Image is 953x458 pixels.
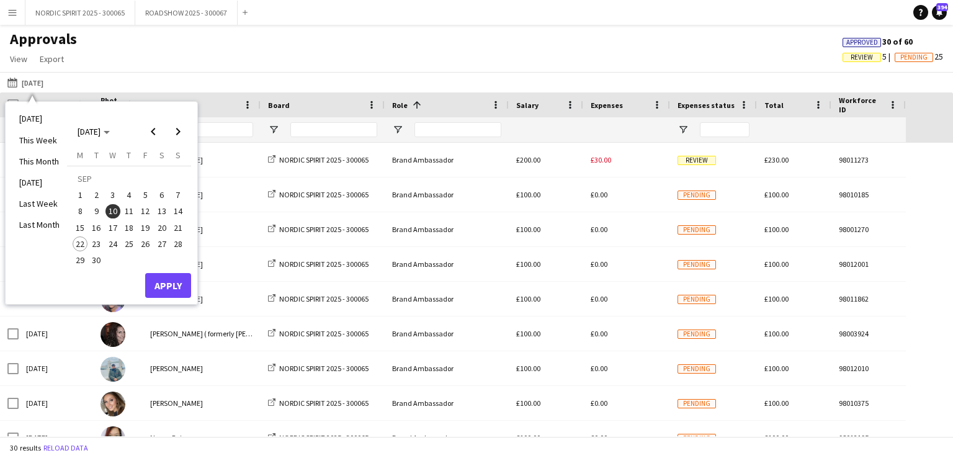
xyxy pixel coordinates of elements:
[843,36,913,47] span: 30 of 60
[143,317,261,351] div: [PERSON_NAME] ( formerly [PERSON_NAME])
[591,259,607,269] span: £0.00
[89,253,104,267] span: 30
[831,421,906,455] div: 98012195
[72,220,88,236] button: 15-09-2025
[764,398,789,408] span: £100.00
[143,247,261,281] div: [PERSON_NAME]
[19,386,93,420] div: [DATE]
[137,187,153,203] button: 05-09-2025
[5,51,32,67] a: View
[516,259,540,269] span: £100.00
[678,399,716,408] span: Pending
[138,220,153,235] span: 19
[279,225,369,234] span: NORDIC SPIRIT 2025 - 300065
[591,398,607,408] span: £0.00
[73,236,87,251] span: 22
[831,317,906,351] div: 98003924
[591,155,611,164] span: £30.00
[105,220,120,235] span: 17
[88,187,104,203] button: 02-09-2025
[936,3,948,11] span: 394
[268,225,369,234] a: NORDIC SPIRIT 2025 - 300065
[279,259,369,269] span: NORDIC SPIRIT 2025 - 300065
[137,203,153,219] button: 12-09-2025
[171,236,186,251] span: 28
[171,187,186,202] span: 7
[150,101,170,110] span: Name
[88,252,104,268] button: 30-09-2025
[900,53,928,61] span: Pending
[392,124,403,135] button: Open Filter Menu
[279,398,369,408] span: NORDIC SPIRIT 2025 - 300065
[121,236,137,252] button: 25-09-2025
[122,187,136,202] span: 4
[678,364,716,374] span: Pending
[895,51,943,62] span: 25
[170,187,186,203] button: 07-09-2025
[143,150,148,161] span: F
[678,260,716,269] span: Pending
[105,204,120,219] span: 10
[121,203,137,219] button: 11-09-2025
[385,386,509,420] div: Brand Ambassador
[153,220,169,236] button: 20-09-2025
[12,172,67,193] li: [DATE]
[268,398,369,408] a: NORDIC SPIRIT 2025 - 300065
[831,177,906,212] div: 98010185
[77,150,83,161] span: M
[591,364,607,373] span: £0.00
[89,204,104,219] span: 9
[72,171,186,187] td: SEP
[172,122,253,137] input: Name Filter Input
[516,398,540,408] span: £100.00
[290,122,377,137] input: Board Filter Input
[678,330,716,339] span: Pending
[678,124,689,135] button: Open Filter Menu
[831,247,906,281] div: 98012001
[143,351,261,385] div: [PERSON_NAME]
[764,225,789,234] span: £100.00
[40,53,64,65] span: Export
[122,236,136,251] span: 25
[516,101,539,110] span: Salary
[764,329,789,338] span: £100.00
[105,203,121,219] button: 10-09-2025
[279,190,369,199] span: NORDIC SPIRIT 2025 - 300065
[385,212,509,246] div: Brand Ambassador
[88,236,104,252] button: 23-09-2025
[516,294,540,303] span: £100.00
[591,433,607,442] span: £0.00
[143,386,261,420] div: [PERSON_NAME]
[831,212,906,246] div: 98001270
[170,220,186,236] button: 21-09-2025
[73,204,87,219] span: 8
[176,150,181,161] span: S
[851,53,873,61] span: Review
[141,119,166,144] button: Previous month
[932,5,947,20] a: 394
[72,252,88,268] button: 29-09-2025
[268,329,369,338] a: NORDIC SPIRIT 2025 - 300065
[105,236,121,252] button: 24-09-2025
[143,282,261,316] div: [PERSON_NAME]
[279,433,369,442] span: NORDIC SPIRIT 2025 - 300065
[12,151,67,172] li: This Month
[170,203,186,219] button: 14-09-2025
[101,96,120,114] span: Photo
[73,120,115,143] button: Choose month and year
[12,108,67,129] li: [DATE]
[268,294,369,303] a: NORDIC SPIRIT 2025 - 300065
[105,236,120,251] span: 24
[73,253,87,267] span: 29
[764,190,789,199] span: £100.00
[153,203,169,219] button: 13-09-2025
[268,124,279,135] button: Open Filter Menu
[764,155,789,164] span: £230.00
[137,220,153,236] button: 19-09-2025
[843,51,895,62] span: 5
[101,426,125,451] img: Numa Rai
[678,191,716,200] span: Pending
[385,421,509,455] div: Brand Ambassador
[12,193,67,214] li: Last Week
[35,51,69,67] a: Export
